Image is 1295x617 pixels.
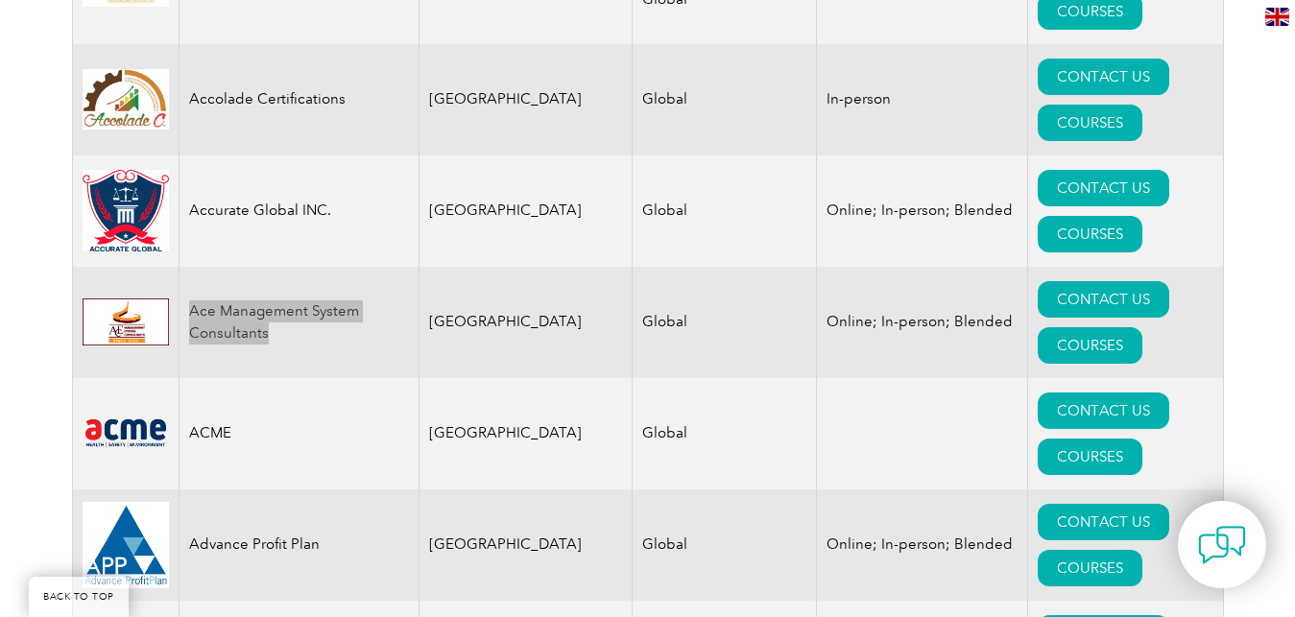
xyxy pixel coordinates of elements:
[419,44,633,155] td: [GEOGRAPHIC_DATA]
[419,155,633,267] td: [GEOGRAPHIC_DATA]
[817,155,1028,267] td: Online; In-person; Blended
[633,267,817,378] td: Global
[419,489,633,601] td: [GEOGRAPHIC_DATA]
[1038,59,1169,95] a: CONTACT US
[633,489,817,601] td: Global
[179,267,419,378] td: Ace Management System Consultants
[419,267,633,378] td: [GEOGRAPHIC_DATA]
[419,378,633,489] td: [GEOGRAPHIC_DATA]
[83,502,169,588] img: cd2924ac-d9bc-ea11-a814-000d3a79823d-logo.jpg
[1038,105,1142,141] a: COURSES
[633,155,817,267] td: Global
[1038,216,1142,252] a: COURSES
[817,44,1028,155] td: In-person
[83,170,169,252] img: a034a1f6-3919-f011-998a-0022489685a1-logo.png
[817,267,1028,378] td: Online; In-person; Blended
[1038,504,1169,540] a: CONTACT US
[1038,392,1169,429] a: CONTACT US
[83,298,169,345] img: 306afd3c-0a77-ee11-8179-000d3ae1ac14-logo.jpg
[83,415,169,451] img: 0f03f964-e57c-ec11-8d20-002248158ec2-logo.png
[179,378,419,489] td: ACME
[1038,439,1142,475] a: COURSES
[1038,327,1142,364] a: COURSES
[179,44,419,155] td: Accolade Certifications
[633,44,817,155] td: Global
[83,69,169,130] img: 1a94dd1a-69dd-eb11-bacb-002248159486-logo.jpg
[1038,550,1142,586] a: COURSES
[29,577,129,617] a: BACK TO TOP
[1038,170,1169,206] a: CONTACT US
[179,155,419,267] td: Accurate Global INC.
[633,378,817,489] td: Global
[1038,281,1169,318] a: CONTACT US
[1198,521,1246,569] img: contact-chat.png
[817,489,1028,601] td: Online; In-person; Blended
[1265,8,1289,26] img: en
[179,489,419,601] td: Advance Profit Plan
